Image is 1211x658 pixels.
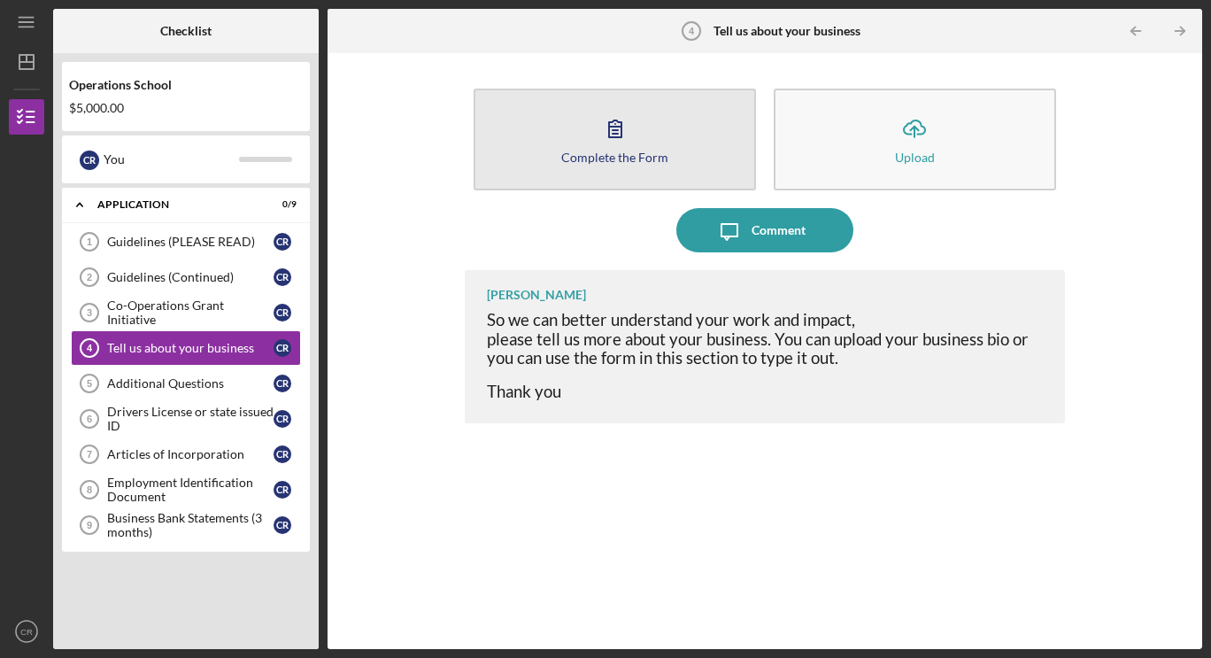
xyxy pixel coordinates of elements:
[87,343,93,353] tspan: 4
[274,445,291,463] div: C R
[71,472,301,507] a: 8Employment Identification DocumentCR
[71,401,301,437] a: 6Drivers License or state issued IDCR
[107,298,274,327] div: Co-Operations Grant Initiative
[71,507,301,543] a: 9Business Bank Statements (3 months)CR
[71,330,301,366] a: 4Tell us about your businessCR
[895,151,935,164] div: Upload
[107,235,274,249] div: Guidelines (PLEASE READ)
[9,614,44,649] button: CR
[274,339,291,357] div: C R
[107,476,274,504] div: Employment Identification Document
[274,375,291,392] div: C R
[274,410,291,428] div: C R
[104,144,239,174] div: You
[71,224,301,259] a: 1Guidelines (PLEASE READ)CR
[71,259,301,295] a: 2Guidelines (Continued)CR
[71,437,301,472] a: 7Articles of IncorporationCR
[774,89,1056,190] button: Upload
[107,405,274,433] div: Drivers License or state issued ID
[71,366,301,401] a: 5Additional QuestionsCR
[274,481,291,499] div: C R
[752,208,806,252] div: Comment
[713,24,860,38] b: Tell us about your business
[487,329,1029,368] span: please tell us more about your business. You can upload your business bio or you can use the form...
[487,310,855,329] span: So we can better understand your work and impact,
[87,484,92,495] tspan: 8
[80,151,99,170] div: C R
[274,268,291,286] div: C R
[107,447,274,461] div: Articles of Incorporation
[87,414,92,424] tspan: 6
[487,382,561,401] span: Thank you
[87,236,92,247] tspan: 1
[107,511,274,539] div: Business Bank Statements (3 months)
[87,307,92,318] tspan: 3
[87,520,92,530] tspan: 9
[87,378,92,389] tspan: 5
[97,199,252,210] div: Application
[69,101,303,115] div: $5,000.00
[20,627,33,637] text: CR
[474,89,756,190] button: Complete the Form
[87,449,92,460] tspan: 7
[265,199,297,210] div: 0 / 9
[274,233,291,251] div: C R
[107,270,274,284] div: Guidelines (Continued)
[676,208,853,252] button: Comment
[487,288,586,302] div: [PERSON_NAME]
[107,376,274,391] div: Additional Questions
[69,78,303,92] div: Operations School
[71,295,301,330] a: 3Co-Operations Grant InitiativeCR
[87,272,92,283] tspan: 2
[689,26,695,36] tspan: 4
[561,151,668,164] div: Complete the Form
[107,341,274,355] div: Tell us about your business
[160,24,212,38] b: Checklist
[274,304,291,321] div: C R
[274,516,291,534] div: C R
